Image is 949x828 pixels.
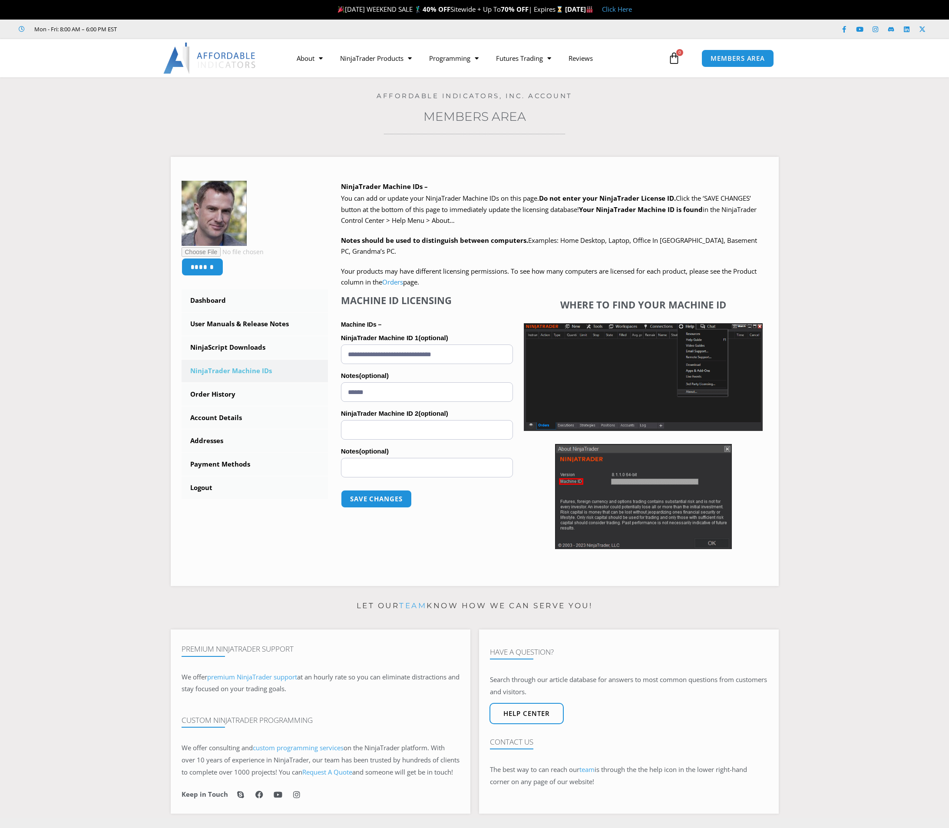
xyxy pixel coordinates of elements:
[182,336,328,359] a: NinjaScript Downloads
[341,182,428,191] b: NinjaTrader Machine IDs –
[341,295,513,306] h4: Machine ID Licensing
[182,289,328,312] a: Dashboard
[336,5,565,13] span: [DATE] WEEKEND SALE 🏌️‍♂️ Sitewide + Up To | Expires
[182,383,328,406] a: Order History
[539,194,676,202] b: Do not enter your NinjaTrader License ID.
[302,768,352,776] a: Request A Quote
[341,194,539,202] span: You can add or update your NinjaTrader Machine IDs on this page.
[171,599,779,613] p: Let our know how we can serve you!
[253,743,344,752] a: custom programming services
[359,372,389,379] span: (optional)
[586,6,593,13] img: 🏭
[490,674,768,698] p: Search through our article database for answers to most common questions from customers and visit...
[655,46,693,71] a: 0
[32,24,117,34] span: Mon - Fri: 8:00 AM – 6:00 PM EST
[489,703,564,724] a: Help center
[288,48,331,68] a: About
[490,764,768,788] p: The best way to can reach our is through the the help icon in the lower right-hand corner on any ...
[182,453,328,476] a: Payment Methods
[399,601,427,610] a: team
[423,109,526,124] a: Members Area
[182,430,328,452] a: Addresses
[182,743,460,776] span: on the NinjaTrader platform. With over 10 years of experience in NinjaTrader, our team has been t...
[377,92,572,100] a: Affordable Indicators, Inc. Account
[524,323,763,431] img: Screenshot 2025-01-17 1155544 | Affordable Indicators – NinjaTrader
[341,407,513,420] label: NinjaTrader Machine ID 2
[341,490,412,508] button: Save changes
[182,313,328,335] a: User Manuals & Release Notes
[341,331,513,344] label: NinjaTrader Machine ID 1
[182,790,228,798] h6: Keep in Touch
[163,43,257,74] img: LogoAI | Affordable Indicators – NinjaTrader
[382,278,403,286] a: Orders
[418,410,448,417] span: (optional)
[338,6,344,13] img: 🎉
[341,321,381,328] strong: Machine IDs –
[555,444,732,549] img: Screenshot 2025-01-17 114931 | Affordable Indicators – NinjaTrader
[676,49,683,56] span: 0
[182,477,328,499] a: Logout
[182,672,207,681] span: We offer
[711,55,765,62] span: MEMBERS AREA
[331,48,420,68] a: NinjaTrader Products
[182,360,328,382] a: NinjaTrader Machine IDs
[182,743,344,752] span: We offer consulting and
[359,447,389,455] span: (optional)
[341,445,513,458] label: Notes
[182,181,247,246] img: 8ba3ef56e8a0c9d61d9b0b6a2b5fac8dbfba699c4958149fcd50296af297c218
[501,5,529,13] strong: 70% OFF
[341,194,757,225] span: Click the ‘SAVE CHANGES’ button at the bottom of this page to immediately update the licensing da...
[341,236,757,256] span: Examples: Home Desktop, Laptop, Office In [GEOGRAPHIC_DATA], Basement PC, Grandma’s PC.
[182,645,460,653] h4: Premium NinjaTrader Support
[420,48,487,68] a: Programming
[288,48,666,68] nav: Menu
[182,716,460,725] h4: Custom NinjaTrader Programming
[579,765,595,774] a: team
[182,407,328,429] a: Account Details
[560,48,602,68] a: Reviews
[524,299,763,310] h4: Where to find your Machine ID
[341,236,528,245] strong: Notes should be used to distinguish between computers.
[182,289,328,499] nav: Account pages
[341,267,757,287] span: Your products may have different licensing permissions. To see how many computers are licensed fo...
[565,5,593,13] strong: [DATE]
[182,672,460,693] span: at an hourly rate so you can eliminate distractions and stay focused on your trading goals.
[341,369,513,382] label: Notes
[423,5,450,13] strong: 40% OFF
[129,25,259,33] iframe: Customer reviews powered by Trustpilot
[487,48,560,68] a: Futures Trading
[556,6,563,13] img: ⌛
[490,738,768,746] h4: Contact Us
[490,648,768,656] h4: Have A Question?
[579,205,703,214] strong: Your NinjaTrader Machine ID is found
[207,672,297,681] a: premium NinjaTrader support
[701,50,774,67] a: MEMBERS AREA
[418,334,448,341] span: (optional)
[503,710,550,717] span: Help center
[602,5,632,13] a: Click Here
